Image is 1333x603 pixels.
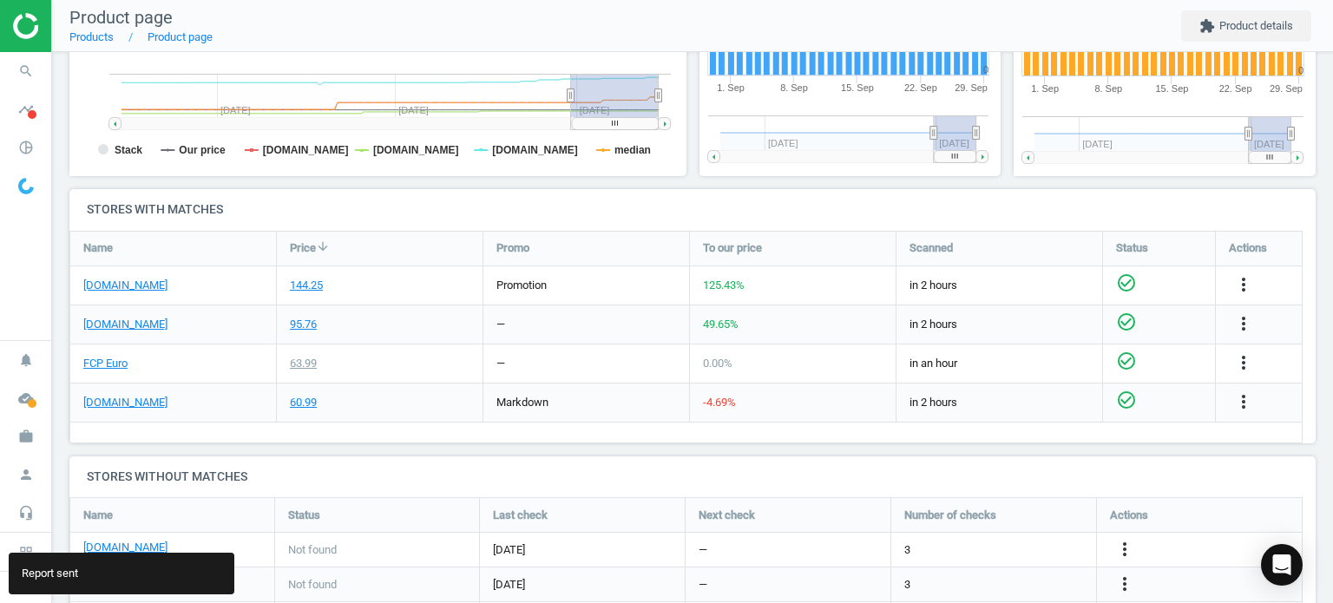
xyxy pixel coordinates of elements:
div: — [496,317,505,332]
i: headset_mic [10,496,43,529]
i: cloud_done [10,382,43,415]
div: — [496,356,505,371]
i: more_vert [1114,574,1135,594]
i: person [10,458,43,491]
i: pie_chart_outlined [10,131,43,164]
tspan: 8. Sep [780,83,808,94]
span: Promo [496,240,529,256]
span: Actions [1110,508,1148,523]
text: 0 [983,65,988,75]
img: wGWNvw8QSZomAAAAABJRU5ErkJggg== [18,178,34,194]
span: 49.65 % [703,318,739,331]
i: more_vert [1233,352,1254,373]
span: Status [1116,240,1148,256]
a: FCP Euro [83,356,128,371]
text: 0 [1298,65,1303,75]
tspan: Our price [179,144,226,156]
i: more_vert [1114,539,1135,560]
i: check_circle_outline [1116,351,1137,371]
span: Name [83,508,113,523]
i: arrow_downward [316,239,330,253]
span: 3 [904,542,910,558]
a: Products [69,30,114,43]
span: Last check [493,508,548,523]
i: work [10,420,43,453]
h4: Stores without matches [69,456,1316,497]
img: ajHJNr6hYgQAAAAASUVORK5CYII= [13,13,136,39]
tspan: 1. Sep [717,83,745,94]
span: 3 [904,577,910,593]
tspan: 15. Sep [841,83,874,94]
div: Open Intercom Messenger [1261,544,1303,586]
span: To our price [703,240,762,256]
span: Name [83,240,113,256]
i: more_vert [1233,274,1254,295]
span: 125.43 % [703,279,745,292]
button: more_vert [1233,274,1254,297]
button: more_vert [1114,574,1135,596]
i: extension [1199,18,1215,34]
span: Status [288,508,320,523]
span: [DATE] [493,542,672,558]
div: 63.99 [290,356,317,371]
tspan: median [614,144,651,156]
tspan: 29. Sep [1270,83,1303,94]
i: search [10,55,43,88]
span: — [699,577,707,593]
button: more_vert [1233,352,1254,375]
tspan: 15. Sep [1156,83,1189,94]
div: Report sent [9,553,234,594]
span: promotion [496,279,547,292]
span: Not found [288,542,337,558]
span: markdown [496,396,548,409]
i: notifications [10,344,43,377]
button: chevron_right [4,576,48,599]
tspan: 1. Sep [1031,83,1059,94]
tspan: 22. Sep [904,83,937,94]
span: in an hour [909,356,1089,371]
a: [DOMAIN_NAME] [83,278,167,293]
tspan: [DOMAIN_NAME] [263,144,349,156]
button: extensionProduct details [1181,10,1311,42]
span: [DATE] [493,577,672,593]
tspan: 8. Sep [1095,83,1123,94]
span: Actions [1229,240,1267,256]
button: more_vert [1233,313,1254,336]
span: in 2 hours [909,278,1089,293]
i: timeline [10,93,43,126]
a: Product page [148,30,213,43]
i: check_circle_outline [1116,311,1137,332]
i: more_vert [1233,391,1254,412]
span: Product page [69,7,173,28]
tspan: [DOMAIN_NAME] [492,144,578,156]
button: more_vert [1233,391,1254,414]
div: 95.76 [290,317,317,332]
span: 0.00 % [703,357,732,370]
i: check_circle_outline [1116,272,1137,293]
div: 144.25 [290,278,323,293]
span: Price [290,240,316,256]
span: — [699,542,707,558]
span: Number of checks [904,508,996,523]
div: 60.99 [290,395,317,410]
i: more_vert [1233,313,1254,334]
span: in 2 hours [909,395,1089,410]
tspan: Stack [115,144,142,156]
span: in 2 hours [909,317,1089,332]
button: more_vert [1114,539,1135,561]
tspan: [DOMAIN_NAME] [373,144,459,156]
a: [DOMAIN_NAME] [83,540,167,555]
h4: Stores with matches [69,189,1316,230]
span: Next check [699,508,755,523]
a: [DOMAIN_NAME] [83,395,167,410]
span: Not found [288,577,337,593]
tspan: 22. Sep [1219,83,1252,94]
i: check_circle_outline [1116,390,1137,410]
a: [DOMAIN_NAME] [83,317,167,332]
span: -4.69 % [703,396,736,409]
span: Scanned [909,240,953,256]
tspan: 29. Sep [955,83,988,94]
